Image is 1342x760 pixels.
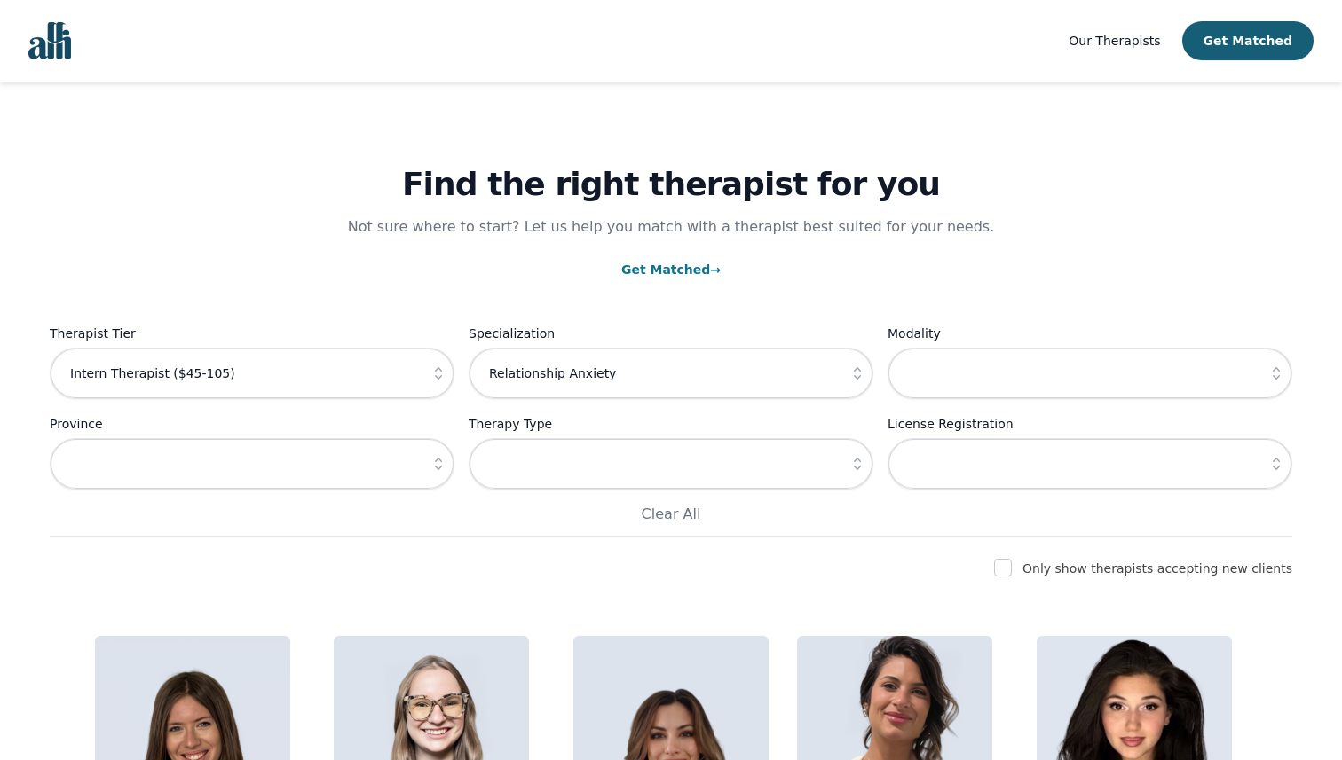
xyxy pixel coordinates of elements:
span: Our Therapists [1069,34,1160,48]
h1: Find the right therapist for you [50,167,1292,202]
button: Get Matched [1182,21,1314,60]
label: Only show therapists accepting new clients [1022,561,1292,576]
a: Our Therapists [1069,30,1160,51]
label: Therapist Tier [50,323,454,344]
a: Get Matched [621,262,721,277]
p: Not sure where to start? Let us help you match with a therapist best suited for your needs. [330,216,1012,238]
span: → [710,262,721,277]
label: License Registration [888,413,1292,435]
label: Specialization [469,323,873,344]
label: Modality [888,323,1292,344]
img: alli logo [28,22,71,59]
p: Clear All [50,504,1292,525]
label: Therapy Type [469,413,873,435]
label: Province [50,413,454,435]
